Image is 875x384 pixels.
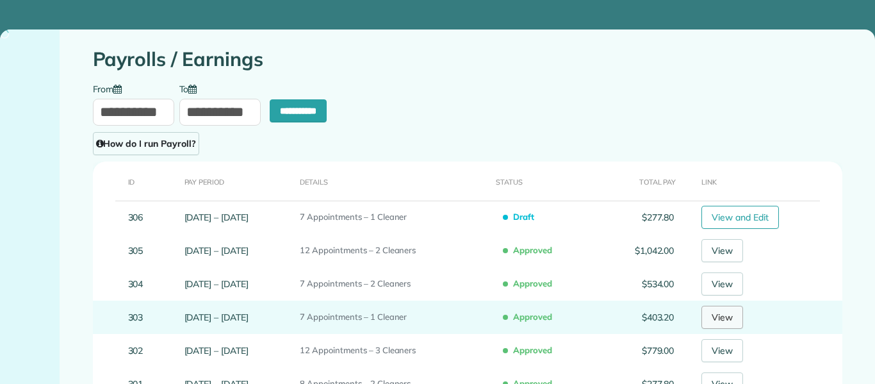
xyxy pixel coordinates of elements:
[93,234,179,267] td: 305
[295,234,491,267] td: 12 Appointments – 2 Cleaners
[93,267,179,301] td: 304
[179,83,204,94] label: To
[179,162,295,201] th: Pay Period
[295,162,491,201] th: Details
[184,278,249,290] a: [DATE] – [DATE]
[602,162,680,201] th: Total Pay
[505,339,557,361] span: Approved
[295,301,491,334] td: 7 Appointments – 1 Cleaner
[184,312,249,323] a: [DATE] – [DATE]
[701,339,743,362] a: View
[602,201,680,234] td: $277.80
[679,162,842,201] th: Link
[93,83,129,94] label: From
[295,334,491,367] td: 12 Appointments – 3 Cleaners
[602,267,680,301] td: $534.00
[602,301,680,334] td: $403.20
[295,201,491,234] td: 7 Appointments – 1 Cleaner
[93,201,179,234] td: 306
[184,245,249,256] a: [DATE] – [DATE]
[701,306,743,329] a: View
[602,334,680,367] td: $779.00
[93,49,842,70] h1: Payrolls / Earnings
[93,162,179,201] th: ID
[184,212,249,223] a: [DATE] – [DATE]
[184,345,249,356] a: [DATE] – [DATE]
[602,234,680,267] td: $1,042.00
[505,306,557,328] span: Approved
[93,334,179,367] td: 302
[93,132,199,155] a: How do I run Payroll?
[491,162,601,201] th: Status
[93,301,179,334] td: 303
[701,206,779,229] a: View and Edit
[505,206,539,228] span: Draft
[701,239,743,262] a: View
[505,239,557,261] span: Approved
[295,267,491,301] td: 7 Appointments – 2 Cleaners
[505,272,557,294] span: Approved
[701,272,743,296] a: View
